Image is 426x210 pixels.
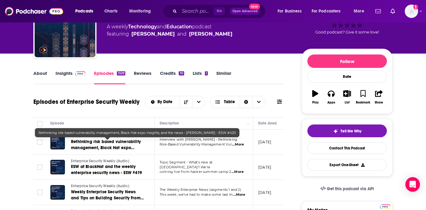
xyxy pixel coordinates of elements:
[71,159,144,164] a: Enterprise Security Weekly (Audio)
[312,7,341,16] span: For Podcasters
[224,100,235,104] span: Table
[71,189,144,207] span: Weekly Enterprise Security News and Tips on Building Security From Day 1 - [PERSON_NAME] - ESW #418
[160,170,231,174] span: coming live from hacker summer camp 2
[405,5,418,18] img: User Profile
[71,164,144,176] a: ESW at BlackHat and the weekly enterprise security news - ESW #419
[380,203,390,209] a: Pro website
[125,6,159,16] button: open menu
[71,184,144,189] a: Enterprise Security Weekly (Audio)
[312,101,319,104] div: Play
[71,164,142,175] span: ESW at BlackHat and the weekly enterprise security news - ESW #419
[71,159,129,163] span: Enterprise Security Weekly (Audio)
[258,165,271,170] p: [DATE]
[56,70,86,84] a: InsightsPodchaser Pro
[258,139,271,145] p: [DATE]
[71,6,101,16] button: open menu
[258,120,277,127] div: Date Aired
[232,170,244,174] span: ...More
[117,71,125,75] div: 1329
[216,70,231,84] a: Similar
[177,30,187,38] span: and
[315,30,379,34] span: Good podcast? Give it some love!
[356,101,370,104] div: Bookmark
[316,181,379,196] a: Get this podcast via API
[232,10,258,13] span: Open Advanced
[375,101,383,104] div: Share
[308,6,350,16] button: open menu
[193,70,208,84] a: Lists1
[37,139,42,145] span: Toggle select row
[75,7,93,16] span: Podcasts
[405,5,418,18] span: Logged in as SolComms
[340,129,361,134] span: Tell Me Why
[307,86,323,108] button: Play
[33,98,140,106] h1: Episodes of Enterprise Security Weekly
[307,159,387,171] button: Export One-Sheet
[345,101,350,104] div: List
[71,184,129,188] span: Enterprise Security Weekly (Audio)
[145,96,205,108] h2: Choose List sort
[333,129,338,134] img: tell me why sparkle
[405,5,418,18] button: Show profile menu
[94,70,125,84] a: Episodes1329
[39,131,236,135] span: Rethinking risk based vulnerability management, Black Hat expo insights, and the news - [PERSON_N...
[160,160,212,169] span: Topic Segment - What's new at [GEOGRAPHIC_DATA]? We're
[37,190,42,195] span: Toggle select row
[232,142,244,147] span: ...More
[166,24,192,30] a: Education
[71,139,144,151] a: Rethinking risk based vulnerability management, Black Hat expo insights, and the news - [PERSON_N...
[380,204,390,209] img: Podchaser Pro
[327,186,374,191] span: Get this podcast via API
[33,70,47,84] a: About
[233,192,245,197] span: ...More
[37,164,42,170] span: Toggle select row
[145,100,180,104] button: open menu
[307,70,387,83] div: Rate
[189,30,232,38] a: Paul Asadoorian
[307,54,387,68] button: Follow
[210,96,265,108] button: Choose View
[278,7,302,16] span: For Business
[71,189,144,201] a: Weekly Enterprise Security News and Tips on Building Security From Day 1 - [PERSON_NAME] - ESW #418
[168,4,271,18] div: Search podcasts, credits, & more...
[273,6,309,16] button: open menu
[249,4,260,9] span: New
[71,134,129,138] span: Enterprise Security Weekly (Audio)
[107,23,232,38] div: A weekly podcast
[413,5,418,9] svg: Add a profile image
[258,190,271,195] p: [DATE]
[160,120,179,127] div: Description
[107,30,232,38] span: featuring
[128,24,157,30] a: Technology
[327,101,335,104] div: Apps
[131,30,175,38] a: Tyler Shields
[71,139,141,163] span: Rethinking risk based vulnerability management, Black Hat expo insights, and the news - [PERSON_N...
[160,187,241,192] span: The Weekly Enterprise News (segments 1 and 2)
[160,137,237,142] span: Interview with [PERSON_NAME] - Rethinking
[245,120,252,127] button: Column Actions
[75,71,86,76] img: Podchaser Pro
[354,7,364,16] span: More
[5,5,63,17] img: Podchaser - Follow, Share and Rate Podcasts
[179,71,184,75] div: 10
[134,70,151,84] a: Reviews
[405,177,420,192] div: Open Intercom Messenger
[350,6,372,16] button: open menu
[157,24,166,30] span: and
[230,8,260,15] button: Open AdvancedNew
[129,7,151,16] span: Monitoring
[160,192,233,197] span: This week, we’ve had to make some last m
[214,7,225,15] span: ⌘ K
[371,86,387,108] button: Share
[355,86,371,108] button: Bookmark
[323,86,339,108] button: Apps
[160,142,232,146] span: Risk-Based Vulnerability Management Vul
[388,6,397,16] a: Show notifications dropdown
[100,6,121,16] a: Charts
[373,6,383,16] a: Show notifications dropdown
[179,6,214,16] input: Search podcasts, credits, & more...
[307,142,387,154] a: Contact This Podcast
[240,96,252,108] div: Sort Direction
